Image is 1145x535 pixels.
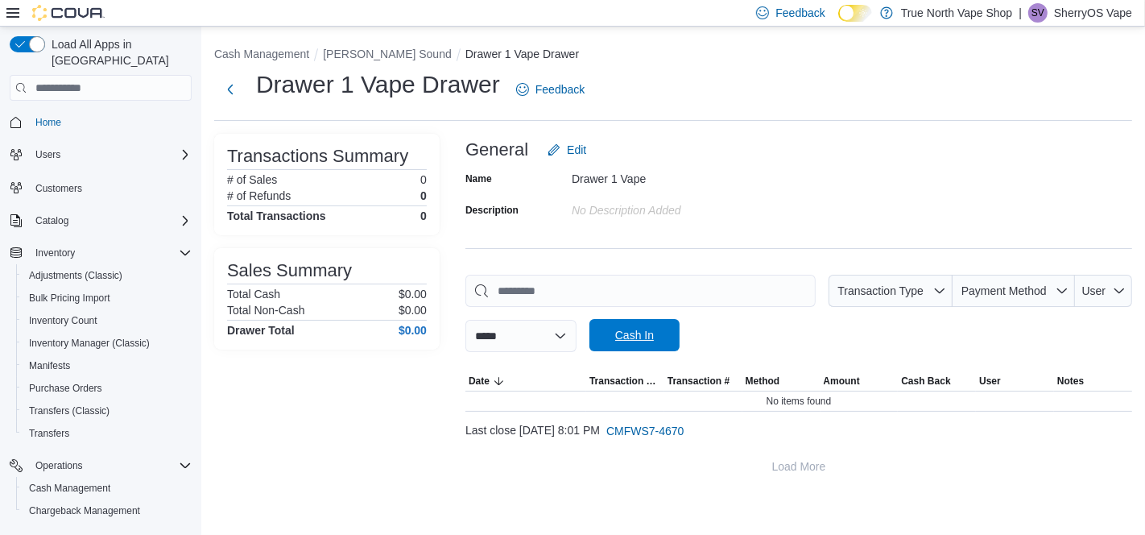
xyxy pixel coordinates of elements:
a: Customers [29,179,89,198]
button: Home [3,110,198,134]
span: Inventory [35,247,75,259]
a: Manifests [23,356,76,375]
span: Chargeback Management [23,501,192,520]
span: Transfers [29,427,69,440]
p: True North Vape Shop [901,3,1013,23]
button: Catalog [29,211,75,230]
button: Transfers (Classic) [16,400,198,422]
button: Transaction Type [829,275,953,307]
button: User [1075,275,1132,307]
span: Inventory Manager (Classic) [23,334,192,353]
h6: Total Non-Cash [227,304,305,317]
span: Date [469,375,490,388]
a: Feedback [510,73,591,106]
span: Bulk Pricing Import [29,292,110,305]
div: Last close [DATE] 8:01 PM [465,415,1132,447]
a: Transfers [23,424,76,443]
span: Cash Management [23,479,192,498]
a: Chargeback Management [23,501,147,520]
button: Load More [465,450,1132,483]
label: Description [465,204,519,217]
button: Drawer 1 Vape Drawer [465,48,579,60]
h6: # of Refunds [227,189,291,202]
button: Inventory Count [16,309,198,332]
button: Catalog [3,209,198,232]
a: Adjustments (Classic) [23,266,129,285]
input: Dark Mode [838,5,872,22]
span: Inventory Count [23,311,192,330]
p: 0 [420,189,427,202]
h6: Total Cash [227,288,280,301]
button: Date [465,371,586,391]
span: Home [29,112,192,132]
span: Load More [772,458,826,475]
button: Operations [29,456,89,475]
button: Notes [1054,371,1132,391]
span: Purchase Orders [23,379,192,398]
div: SherryOS Vape [1028,3,1048,23]
h4: Drawer Total [227,324,295,337]
button: Inventory [3,242,198,264]
button: Users [29,145,67,164]
p: SherryOS Vape [1054,3,1132,23]
a: Home [29,113,68,132]
span: Catalog [35,214,68,227]
span: Edit [567,142,586,158]
span: Manifests [29,359,70,372]
span: User [1082,284,1106,297]
button: Next [214,73,246,106]
span: Inventory [29,243,192,263]
button: Cash In [589,319,680,351]
button: User [976,371,1054,391]
span: Inventory Count [29,314,97,327]
span: Method [746,375,780,388]
span: Feedback [775,5,825,21]
span: Purchase Orders [29,382,102,395]
button: Transfers [16,422,198,445]
button: Transaction # [664,371,742,391]
span: No items found [767,395,832,408]
button: Manifests [16,355,198,377]
span: Catalog [29,211,192,230]
span: Operations [35,459,83,472]
img: Cova [32,5,105,21]
h4: $0.00 [399,324,427,337]
span: Notes [1057,375,1084,388]
span: Transfers (Classic) [23,401,192,421]
a: Cash Management [23,479,117,498]
p: $0.00 [399,304,427,317]
button: [PERSON_NAME] Sound [323,48,452,60]
span: User [979,375,1001,388]
button: Adjustments (Classic) [16,264,198,287]
span: Cash Management [29,482,110,495]
button: Edit [541,134,593,166]
button: Method [742,371,821,391]
a: Inventory Manager (Classic) [23,334,156,353]
h3: Sales Summary [227,261,352,280]
span: Users [29,145,192,164]
h3: General [465,140,528,160]
span: Cash In [615,327,654,343]
button: Bulk Pricing Import [16,287,198,309]
span: Load All Apps in [GEOGRAPHIC_DATA] [45,36,192,68]
button: Customers [3,176,198,199]
span: Transaction Type [837,284,924,297]
span: Amount [824,375,860,388]
h6: # of Sales [227,173,277,186]
h1: Drawer 1 Vape Drawer [256,68,500,101]
h3: Transactions Summary [227,147,408,166]
span: SV [1031,3,1044,23]
button: Users [3,143,198,166]
span: Transfers [23,424,192,443]
label: Name [465,172,492,185]
button: Chargeback Management [16,500,198,522]
p: $0.00 [399,288,427,301]
input: This is a search bar. As you type, the results lower in the page will automatically filter. [465,275,816,307]
span: Chargeback Management [29,504,140,517]
p: | [1019,3,1022,23]
button: Payment Method [953,275,1075,307]
span: Bulk Pricing Import [23,288,192,308]
nav: An example of EuiBreadcrumbs [214,46,1132,65]
span: Transaction Type [589,375,661,388]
